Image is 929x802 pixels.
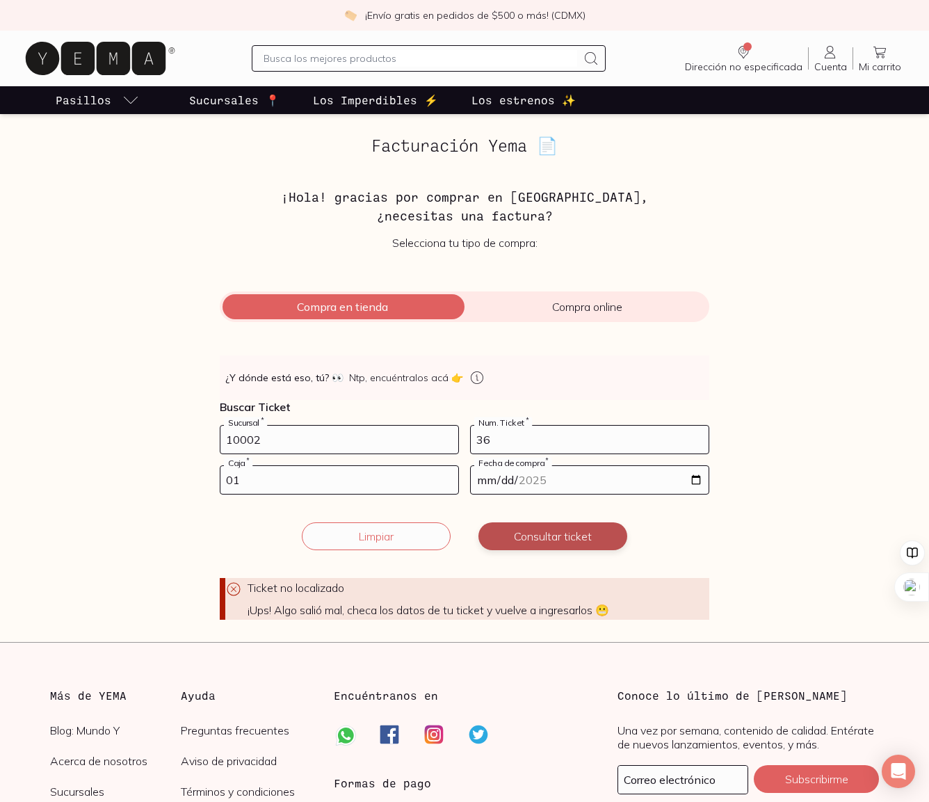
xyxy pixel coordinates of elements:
p: Una vez por semana, contenido de calidad. Entérate de nuevos lanzamientos, eventos, y más. [617,723,879,751]
p: Selecciona tu tipo de compra: [220,236,709,250]
a: Acerca de nosotros [50,754,181,768]
h3: Encuéntranos en [334,687,438,704]
button: Subscribirme [754,765,879,793]
span: Dirección no especificada [685,61,802,73]
span: ¡Ups! Algo salió mal, checa los datos de tu ticket y vuelve a ingresarlos 😬 [248,603,709,617]
h3: Ayuda [181,687,312,704]
a: Los Imperdibles ⚡️ [310,86,441,114]
a: Sucursales [50,785,181,799]
a: Los estrenos ✨ [469,86,579,114]
a: Blog: Mundo Y [50,723,181,737]
p: Sucursales 📍 [189,92,280,109]
a: Preguntas frecuentes [181,723,312,737]
a: Mi carrito [853,44,907,73]
input: 14-05-2023 [471,466,709,494]
p: Los Imperdibles ⚡️ [313,92,438,109]
a: pasillo-todos-link [53,86,142,114]
a: Dirección no especificada [679,44,808,73]
span: 👀 [332,371,344,385]
label: Fecha de compra [474,458,552,468]
span: Compra en tienda [220,300,464,314]
label: Sucursal [224,417,267,428]
a: Términos y condiciones [181,785,312,799]
span: Mi carrito [859,61,901,73]
strong: ¿Y dónde está eso, tú? [225,371,344,385]
h2: Facturación Yema 📄 [220,136,709,154]
input: 03 [220,466,458,494]
h3: Conoce lo último de [PERSON_NAME] [617,687,879,704]
p: ¡Envío gratis en pedidos de $500 o más! (CDMX) [365,8,585,22]
button: Consultar ticket [478,522,627,550]
a: Cuenta [809,44,853,73]
p: Pasillos [56,92,111,109]
input: mimail@gmail.com [618,766,748,794]
label: Num. Ticket [474,417,532,428]
button: Limpiar [302,522,451,550]
h3: Más de YEMA [50,687,181,704]
input: 123 [471,426,709,454]
span: Compra online [464,300,709,314]
img: check [344,9,357,22]
p: Los estrenos ✨ [471,92,576,109]
span: Ticket no localizado [248,581,344,595]
span: Cuenta [814,61,847,73]
p: Buscar Ticket [220,400,709,414]
input: Busca los mejores productos [264,50,577,67]
label: Caja [224,458,252,468]
a: Sucursales 📍 [186,86,282,114]
span: Ntp, encuéntralos acá 👉 [349,371,463,385]
input: 728 [220,426,458,454]
div: Open Intercom Messenger [882,755,915,788]
a: Aviso de privacidad [181,754,312,768]
h3: Formas de pago [334,775,431,792]
h3: ¡Hola! gracias por comprar en [GEOGRAPHIC_DATA], ¿necesitas una factura? [220,188,709,225]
